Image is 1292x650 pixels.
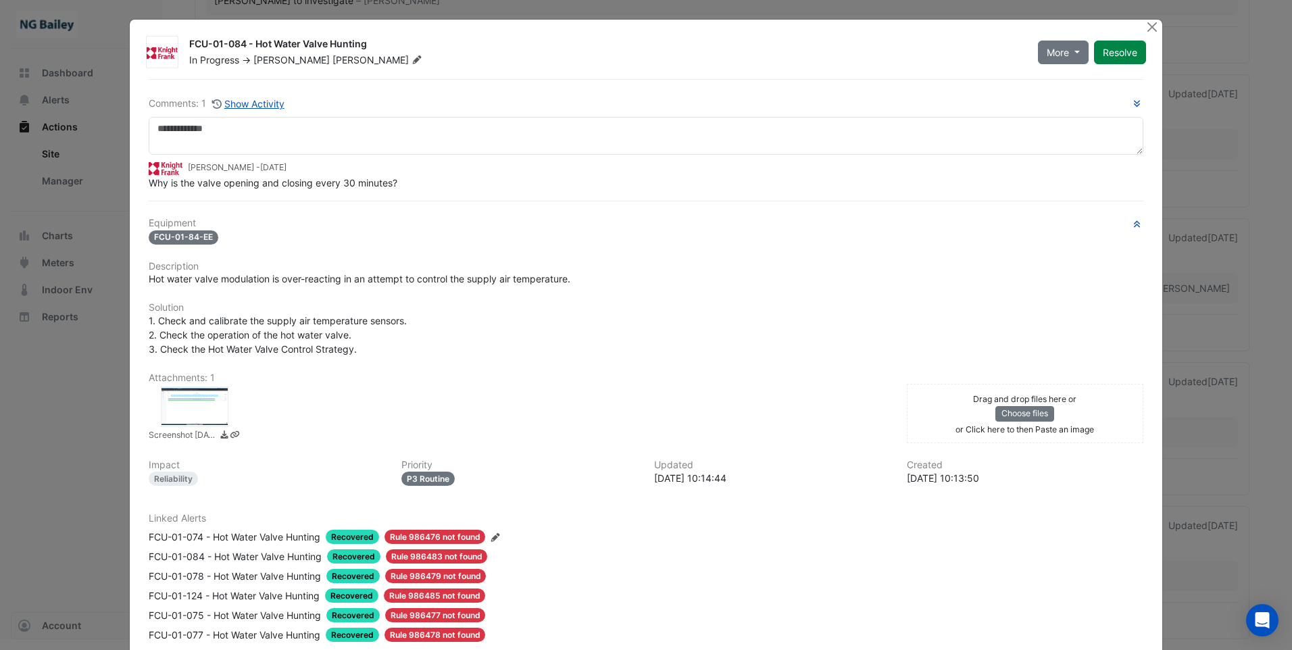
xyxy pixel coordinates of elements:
div: Screenshot 2025-08-21 at 10.13.36.png [161,386,228,427]
h6: Created [907,459,1143,471]
small: Screenshot 2025-08-21 at 10.13.36.png [149,429,216,443]
div: Reliability [149,472,198,486]
div: Open Intercom Messenger [1246,604,1278,636]
span: Rule 986485 not found [384,589,486,603]
div: FCU-01-084 - Hot Water Valve Hunting [189,37,1022,53]
span: Recovered [327,549,380,564]
span: [PERSON_NAME] [253,54,330,66]
div: Comments: 1 [149,96,285,111]
small: Drag and drop files here or [973,394,1076,404]
div: [DATE] 10:14:44 [654,471,891,485]
span: Rule 986483 not found [386,549,488,564]
span: Recovered [326,530,379,544]
span: Recovered [325,589,378,603]
span: Rule 986477 not found [385,608,486,622]
div: FCU-01-124 - Hot Water Valve Hunting [149,589,320,603]
span: -> [242,54,251,66]
div: FCU-01-084 - Hot Water Valve Hunting [149,549,322,564]
div: P3 Routine [401,472,455,486]
span: Rule 986479 not found [385,569,487,583]
h6: Impact [149,459,385,471]
h6: Priority [401,459,638,471]
h6: Description [149,261,1143,272]
small: or Click here to then Paste an image [955,424,1094,434]
button: Choose files [995,406,1054,421]
h6: Equipment [149,218,1143,229]
span: 1. Check and calibrate the supply air temperature sensors. 2. Check the operation of the hot wate... [149,315,407,355]
button: Show Activity [212,96,285,111]
small: [PERSON_NAME] - [188,161,287,174]
button: Close [1145,20,1160,34]
div: FCU-01-074 - Hot Water Valve Hunting [149,530,320,544]
div: [DATE] 10:13:50 [907,471,1143,485]
span: Recovered [326,628,379,642]
span: Why is the valve opening and closing every 30 minutes? [149,177,397,189]
a: Copy link to clipboard [230,429,240,443]
button: More [1038,41,1089,64]
h6: Linked Alerts [149,513,1143,524]
div: FCU-01-075 - Hot Water Valve Hunting [149,608,321,622]
span: More [1047,45,1069,59]
h6: Updated [654,459,891,471]
fa-icon: Edit Linked Alerts [490,532,500,543]
img: Knight Frank UK [149,161,182,176]
button: Resolve [1094,41,1146,64]
span: Recovered [326,608,380,622]
span: Recovered [326,569,380,583]
h6: Solution [149,302,1143,314]
span: In Progress [189,54,239,66]
span: FCU-01-84-EE [149,230,218,245]
span: Rule 986478 not found [384,628,486,642]
span: Rule 986476 not found [384,530,486,544]
div: FCU-01-077 - Hot Water Valve Hunting [149,628,320,642]
span: 2025-08-21 10:14:44 [260,162,287,172]
span: Hot water valve modulation is over-reacting in an attempt to control the supply air temperature. [149,273,570,284]
span: [PERSON_NAME] [332,53,424,67]
img: Knight Frank UK [147,46,178,59]
a: Download [219,429,229,443]
div: FCU-01-078 - Hot Water Valve Hunting [149,569,321,583]
h6: Attachments: 1 [149,372,1143,384]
